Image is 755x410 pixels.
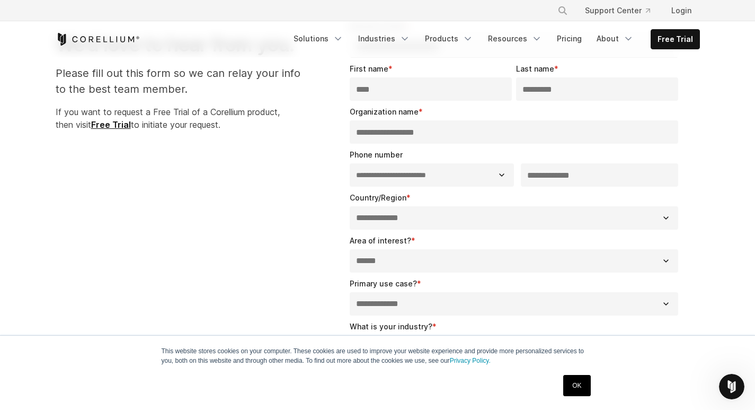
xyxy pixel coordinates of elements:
a: Privacy Policy. [450,357,491,364]
a: About [590,29,640,48]
span: Organization name [350,107,419,116]
p: This website stores cookies on your computer. These cookies are used to improve your website expe... [162,346,594,365]
span: First name [350,64,388,73]
a: Free Trial [91,119,131,130]
button: Search [553,1,572,20]
a: Resources [482,29,548,48]
a: Corellium Home [56,33,140,46]
span: Primary use case? [350,279,417,288]
a: Solutions [287,29,350,48]
a: Login [663,1,700,20]
a: Free Trial [651,30,699,49]
div: Navigation Menu [287,29,700,49]
span: What is your industry? [350,322,432,331]
a: Industries [352,29,416,48]
div: Navigation Menu [545,1,700,20]
a: Support Center [576,1,659,20]
span: Country/Region [350,193,406,202]
p: Please fill out this form so we can relay your info to the best team member. [56,65,312,97]
p: If you want to request a Free Trial of a Corellium product, then visit to initiate your request. [56,106,312,131]
span: Last name [516,64,554,73]
iframe: Intercom live chat [719,374,744,399]
a: OK [563,375,590,396]
span: Area of interest? [350,236,411,245]
a: Pricing [550,29,588,48]
span: Phone number [350,150,403,159]
a: Products [419,29,479,48]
